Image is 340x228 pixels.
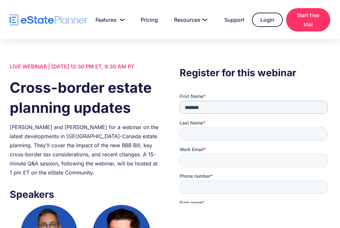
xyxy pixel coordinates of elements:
[10,187,160,202] h3: Speakers
[166,13,213,26] a: Resources
[180,65,330,80] h3: Register for this webinar
[217,13,249,26] a: Support
[180,93,330,203] iframe: Form 0
[10,62,160,71] div: LIVE WEBINAR | [DATE] 12:30 PM ET, 9:30 AM PT
[88,13,130,26] a: Features
[133,13,163,26] a: Pricing
[252,13,283,27] a: Login
[10,14,88,26] a: home
[286,8,330,31] a: Start free trial
[10,78,160,118] h1: Cross-border estate planning updates
[10,123,160,177] div: [PERSON_NAME] and [PERSON_NAME] for a webinar on the latest developments in [GEOGRAPHIC_DATA]-Can...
